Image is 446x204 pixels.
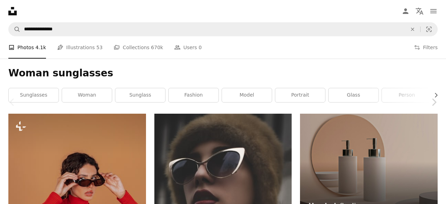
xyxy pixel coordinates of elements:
[405,23,420,36] button: Clear
[114,36,163,59] a: Collections 670k
[399,4,413,18] a: Log in / Sign up
[169,88,218,102] a: fashion
[57,36,102,59] a: Illustrations 53
[115,88,165,102] a: sunglass
[174,36,202,59] a: Users 0
[8,22,438,36] form: Find visuals sitewide
[62,88,112,102] a: woman
[9,88,59,102] a: sunglasses
[151,44,163,51] span: 670k
[414,36,438,59] button: Filters
[97,44,103,51] span: 53
[9,23,21,36] button: Search Unsplash
[413,4,426,18] button: Language
[382,88,432,102] a: person
[222,88,272,102] a: model
[199,44,202,51] span: 0
[8,7,17,15] a: Home — Unsplash
[275,88,325,102] a: portrait
[329,88,378,102] a: glass
[426,4,440,18] button: Menu
[8,67,438,80] h1: Woman sunglasses
[422,69,446,136] a: Next
[154,196,292,203] a: woman wearing black sunglasses with gold-colored frames
[421,23,437,36] button: Visual search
